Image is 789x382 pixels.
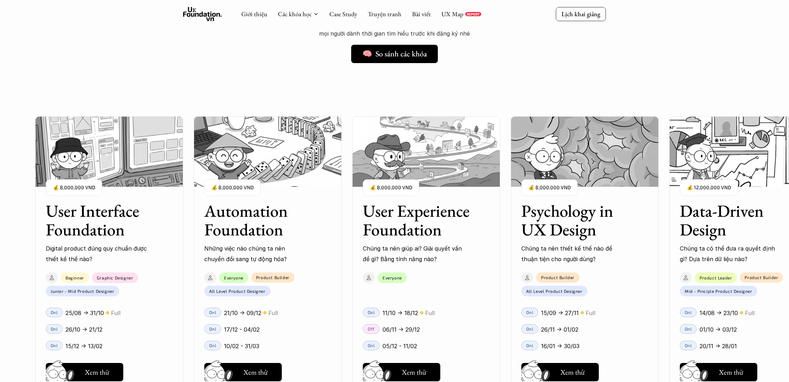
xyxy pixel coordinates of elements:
p: 06/11 -> 29/12 [383,324,420,335]
p: Full [586,308,595,318]
p: 21/10 -> 09/12 [224,308,261,318]
a: Giới thiệu [241,10,267,18]
a: Xem thử [204,360,282,381]
h5: 🧠 So sánh các khóa [362,49,427,58]
p: 💰 8,000,000 VND [528,183,571,192]
p: 🟡 [580,310,584,315]
button: Xem thử [363,363,440,381]
p: Everyone [383,275,402,280]
p: Onl [685,343,692,348]
a: Các khóa học [278,10,312,18]
p: Off [368,326,375,331]
p: Junior - Mid Product Designer [51,288,114,293]
h3: Data-Driven Design [680,202,789,239]
p: 💰 8,000,000 VND [211,183,254,192]
p: 11/10 -> 18/12 [383,308,418,318]
p: Onl [685,310,692,315]
p: Onl [209,310,217,315]
h5: Xem thử [243,367,268,377]
p: Onl [526,326,534,331]
a: REPORT [465,12,481,16]
h3: User Experience Foundation [363,202,472,239]
p: Product Builder [541,275,574,280]
a: Bài viết [412,10,431,18]
p: 🟡 [740,310,743,315]
h3: User Interface Foundation [46,202,155,239]
p: Full [111,308,120,318]
p: All Level Product Designer [209,288,266,293]
p: Chúng ta nên giúp ai? Giải quyết vấn đề gì? Bằng tính năng nào? [363,243,465,265]
p: Product Leader [700,275,732,280]
p: REPORT [467,12,480,16]
p: Full [268,308,278,318]
a: Truyện tranh [368,10,402,18]
p: Lịch khai giảng [561,10,600,18]
p: Product Builder [745,275,778,280]
p: 05/12 - 11/02 [383,341,417,351]
p: Onl [209,326,217,331]
p: Onl [368,310,375,315]
a: Xem thử [521,360,599,381]
p: Chúng ta nên thiết kế thế nào để thuận tiện cho người dùng? [521,243,623,265]
p: 16/01 -> 30/03 [541,341,579,351]
p: 26/10 -> 21/12 [66,324,102,335]
p: 💰 8,000,000 VND [370,183,412,192]
p: Onl [368,343,375,348]
p: 14/08 -> 23/10 [700,308,738,318]
p: All Level Product Designer [526,288,583,293]
p: 10/02 - 31/03 [224,341,259,351]
p: 26/11 -> 01/02 [541,324,578,335]
p: Full [745,308,754,318]
p: 🟡 [420,310,423,315]
h5: Xem thử [85,367,109,377]
p: Onl [526,310,534,315]
a: Lịch khai giảng [556,7,606,21]
p: Graphic Designer [97,275,133,280]
a: Xem thử [46,360,123,381]
p: 💰 12,000,000 VND [687,183,731,192]
a: UX Map [441,10,464,18]
button: Xem thử [521,363,599,381]
h3: Psychology in UX Design [521,202,630,239]
a: Xem thử [363,360,440,381]
p: Những việc nào chúng ta nên chuyển đổi sang tự động hóa? [204,243,306,265]
h3: Automation Foundation [204,202,313,239]
a: Case Study [329,10,357,18]
p: Full [425,308,435,318]
p: Digital product đúng quy chuẩn được thiết kế thế nào? [46,243,148,265]
p: Onl [209,343,217,348]
p: Mid - Pinciple Product Designer [685,288,752,293]
p: 01/10 -> 03/12 [700,324,737,335]
p: Onl [685,326,692,331]
p: Everyone [224,275,243,280]
a: 🧠 So sánh các khóa [351,45,438,63]
p: Beginner [66,275,84,280]
button: Xem thử [204,363,282,381]
h5: Xem thử [560,367,585,377]
p: Product Builder [256,275,290,280]
a: Xem thử [680,360,757,381]
p: 15/09 -> 27/11 [541,308,579,318]
p: 🟡 [263,310,267,315]
p: 🟡 [106,310,109,315]
button: Xem thử [680,363,757,381]
p: 💰 8,000,000 VND [53,183,95,192]
p: Onl [526,343,534,348]
p: 20/11 -> 28/01 [700,341,737,351]
p: 25/08 -> 31/10 [66,308,104,318]
button: Xem thử [46,363,123,381]
h5: Xem thử [719,367,743,377]
h5: Xem thử [402,367,426,377]
p: 17/12 - 04/02 [224,324,260,335]
p: Chúng ta có thể đưa ra quyết định gì? Dựa trên dữ liệu nào? [680,243,782,265]
p: 15/12 -> 13/02 [66,341,102,351]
